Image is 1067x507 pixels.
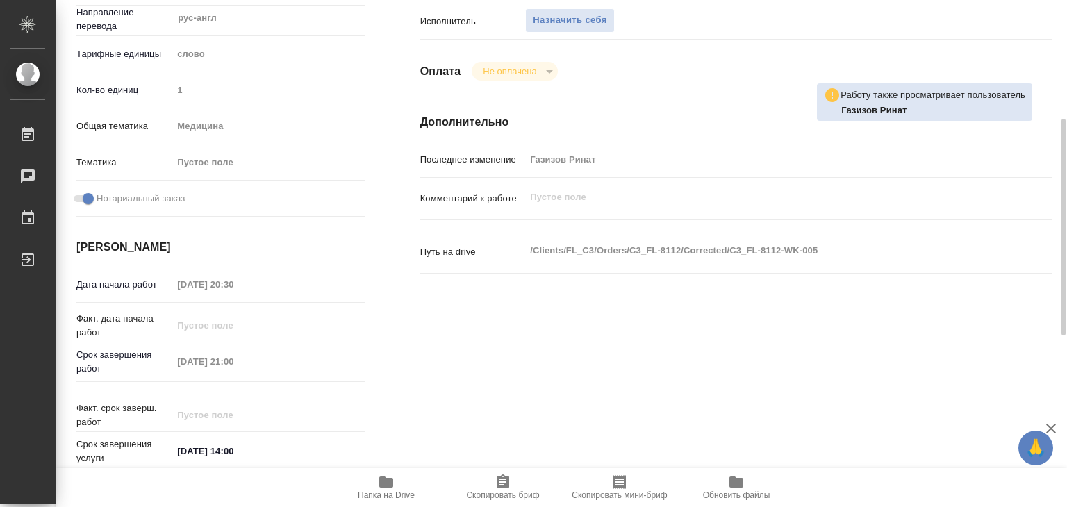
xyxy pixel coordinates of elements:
[172,351,294,372] input: Пустое поле
[76,239,365,256] h4: [PERSON_NAME]
[177,156,347,169] div: Пустое поле
[172,151,364,174] div: Пустое поле
[172,42,364,66] div: слово
[1018,431,1053,465] button: 🙏
[703,490,770,500] span: Обновить файлы
[678,468,795,507] button: Обновить файлы
[172,405,294,425] input: Пустое поле
[76,278,172,292] p: Дата начала работ
[172,315,294,335] input: Пустое поле
[572,490,667,500] span: Скопировать мини-бриф
[445,468,561,507] button: Скопировать бриф
[76,438,172,465] p: Срок завершения услуги
[76,119,172,133] p: Общая тематика
[479,65,540,77] button: Не оплачена
[472,62,557,81] div: Не оплачена
[841,105,907,115] b: Газизов Ринат
[841,103,1025,117] p: Газизов Ринат
[525,8,614,33] button: Назначить себя
[1024,433,1048,463] span: 🙏
[525,149,999,169] input: Пустое поле
[76,348,172,376] p: Срок завершения работ
[97,192,185,206] span: Нотариальный заказ
[172,274,294,294] input: Пустое поле
[172,441,294,461] input: ✎ Введи что-нибудь
[328,468,445,507] button: Папка на Drive
[76,47,172,61] p: Тарифные единицы
[358,490,415,500] span: Папка на Drive
[76,83,172,97] p: Кол-во единиц
[466,490,539,500] span: Скопировать бриф
[420,63,461,80] h4: Оплата
[420,245,526,259] p: Путь на drive
[76,6,172,33] p: Направление перевода
[76,401,172,429] p: Факт. срок заверш. работ
[420,114,1052,131] h4: Дополнительно
[420,192,526,206] p: Комментарий к работе
[525,239,999,263] textarea: /Clients/FL_C3/Orders/C3_FL-8112/Corrected/C3_FL-8112-WK-005
[561,468,678,507] button: Скопировать мини-бриф
[76,312,172,340] p: Факт. дата начала работ
[420,15,526,28] p: Исполнитель
[172,80,364,100] input: Пустое поле
[76,156,172,169] p: Тематика
[841,88,1025,102] p: Работу также просматривает пользователь
[172,115,364,138] div: Медицина
[420,153,526,167] p: Последнее изменение
[533,13,606,28] span: Назначить себя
